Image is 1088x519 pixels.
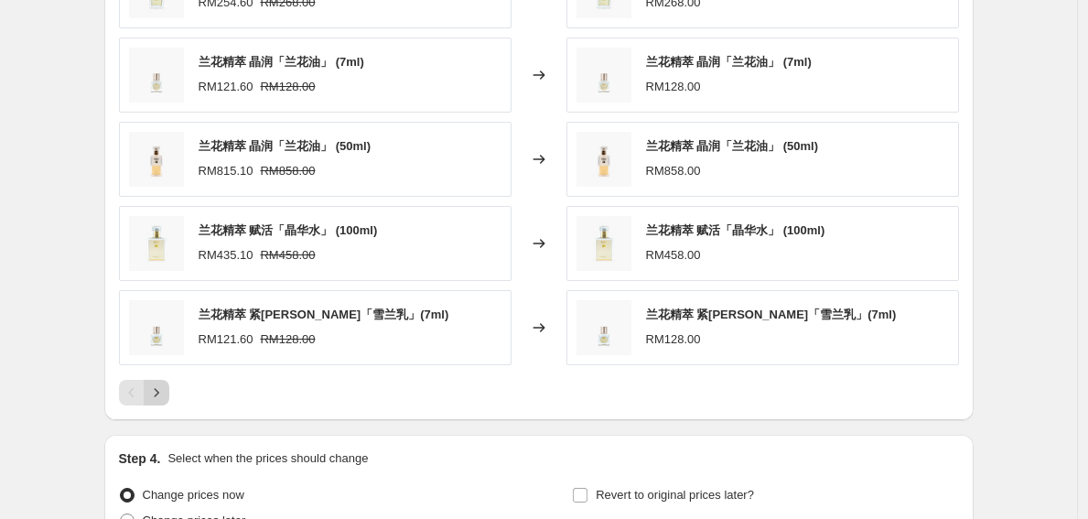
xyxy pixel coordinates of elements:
div: RM458.00 [646,246,701,265]
strike: RM858.00 [260,162,315,180]
img: orchid-youth-compact-milk-complex-7ml_80x.png [576,300,631,355]
p: Select when the prices should change [167,449,368,468]
span: Revert to original prices later? [596,488,754,502]
span: 兰花精萃 晶润「兰花油」 (50ml) [646,139,819,153]
strike: RM128.00 [260,330,315,349]
img: orchid-invigorating-moisturizing-toner_80x.jpg [129,216,184,271]
span: 兰花精萃 紧[PERSON_NAME]「雪兰乳」(7ml) [646,308,897,321]
strike: RM458.00 [260,246,315,265]
img: orchid-repair-activating-oil-50ml-v2_80x.jpg [576,132,631,187]
button: Next [144,380,169,405]
span: 兰花精萃 赋活「晶华水」 (100ml) [199,223,378,237]
img: orchid-repair-activating-oil-7ml_80x.png [576,48,631,103]
div: RM858.00 [646,162,701,180]
span: 兰花精萃 晶润「兰花油」 (50ml) [199,139,372,153]
div: RM121.60 [199,78,253,96]
span: 兰花精萃 赋活「晶华水」 (100ml) [646,223,825,237]
div: RM121.60 [199,330,253,349]
img: orchid-invigorating-moisturizing-toner_80x.jpg [576,216,631,271]
div: RM435.10 [199,246,253,265]
div: RM128.00 [646,78,701,96]
div: RM815.10 [199,162,253,180]
h2: Step 4. [119,449,161,468]
div: RM128.00 [646,330,701,349]
span: 兰花精萃 晶润「兰花油」 (7ml) [646,55,812,69]
span: Change prices now [143,488,244,502]
span: 兰花精萃 紧[PERSON_NAME]「雪兰乳」(7ml) [199,308,449,321]
nav: Pagination [119,380,169,405]
strike: RM128.00 [260,78,315,96]
span: 兰花精萃 晶润「兰花油」 (7ml) [199,55,364,69]
img: orchid-repair-activating-oil-7ml_80x.png [129,48,184,103]
img: orchid-repair-activating-oil-50ml-v2_80x.jpg [129,132,184,187]
img: orchid-youth-compact-milk-complex-7ml_80x.png [129,300,184,355]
